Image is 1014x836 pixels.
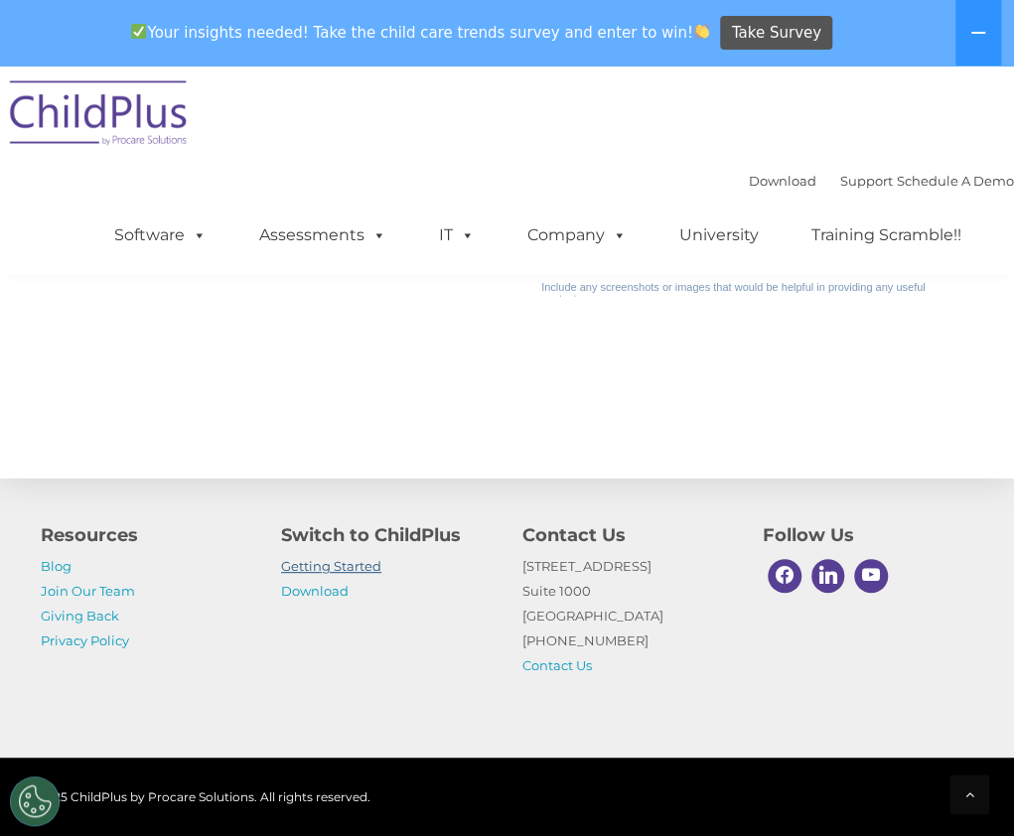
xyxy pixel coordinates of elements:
a: Support [840,173,893,189]
a: Contact Us [522,657,592,673]
a: Training Scramble!! [792,215,981,255]
p: [STREET_ADDRESS] Suite 1000 [GEOGRAPHIC_DATA] [PHONE_NUMBER] [522,554,734,678]
h4: Switch to ChildPlus [281,521,493,549]
a: Facebook [763,554,806,598]
a: IT [419,215,495,255]
button: Cookies Settings [10,776,60,826]
a: Linkedin [806,554,850,598]
img: 👏 [694,24,709,39]
h4: Contact Us [522,521,734,549]
a: Giving Back [41,608,119,624]
a: Privacy Policy [41,632,129,648]
span: Take Survey [732,16,821,51]
img: ✅ [131,24,146,39]
a: Assessments [239,215,406,255]
h4: Resources [41,521,252,549]
a: Blog [41,558,72,574]
a: Company [507,215,647,255]
a: Download [281,583,349,599]
a: Schedule A Demo [897,173,1014,189]
a: Software [94,215,226,255]
span: © 2025 ChildPlus by Procare Solutions. All rights reserved. [26,789,370,804]
a: Youtube [849,554,893,598]
a: Getting Started [281,558,381,574]
a: Download [749,173,816,189]
a: Join Our Team [41,583,135,599]
span: Your insights needed! Take the child care trends survey and enter to win! [123,13,718,52]
a: Take Survey [720,16,832,51]
h4: Follow Us [763,521,974,549]
font: | [749,173,1014,189]
a: University [659,215,779,255]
